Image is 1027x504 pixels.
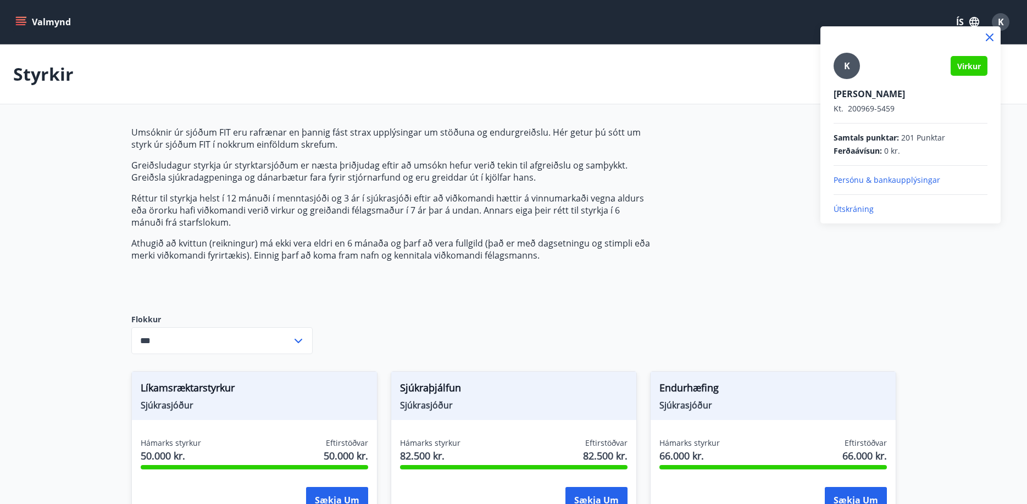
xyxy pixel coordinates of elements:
[834,132,899,143] span: Samtals punktar :
[834,103,987,114] p: 200969-5459
[834,175,987,186] p: Persónu & bankaupplýsingar
[834,103,843,114] span: Kt.
[844,60,850,72] span: K
[834,88,987,100] p: [PERSON_NAME]
[884,145,900,156] span: 0 kr.
[834,145,882,156] span: Ferðaávísun :
[901,132,945,143] span: 201 Punktar
[834,204,987,215] p: Útskráning
[957,61,981,71] span: Virkur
